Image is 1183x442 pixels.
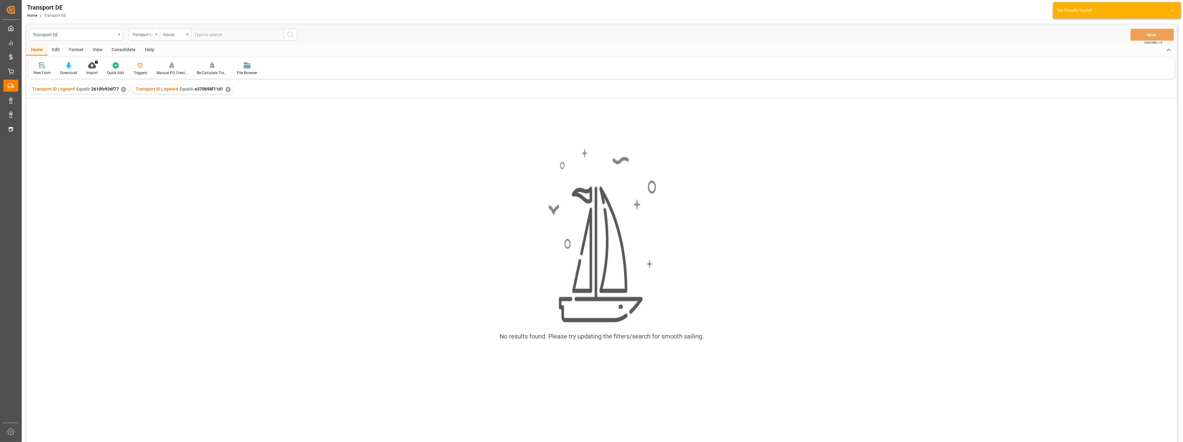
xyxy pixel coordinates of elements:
[237,70,257,76] div: File Browser
[132,30,153,38] div: Transport ID Logward
[548,148,656,324] img: smooth_sailing.jpeg
[65,45,88,55] div: Format
[160,29,191,41] button: open menu
[34,70,51,76] div: New Form
[1131,29,1174,41] button: Save
[91,86,119,91] span: 2610fc936f77
[197,70,228,76] div: Re-Calculate Transport Costs
[191,29,284,41] input: Type to search
[140,45,159,55] div: Help
[29,29,123,41] button: open menu
[156,70,187,76] div: Manual PO Creation
[195,86,223,91] span: e370b98f11d1
[107,45,140,55] div: Consolidate
[88,45,107,55] div: View
[32,86,75,91] span: Transport ID Logward
[27,13,37,18] a: Home
[180,86,193,91] span: Equals
[129,29,160,41] button: open menu
[163,30,184,38] div: Equals
[27,3,66,12] div: Transport DE
[500,332,704,341] div: No results found. Please try updating the filters/search for smooth sailing.
[226,87,231,92] div: ✕
[33,30,116,38] div: Transport DE
[76,86,90,91] span: Equals
[1144,40,1162,45] span: Ctrl/CMD + S
[136,86,178,91] span: Transport ID Logward
[121,87,126,92] div: ✕
[60,70,77,76] div: Download
[1058,7,1164,14] div: No Results found!
[284,29,297,41] button: search button
[26,45,47,55] div: Home
[107,70,124,76] div: Quick Add
[133,70,147,76] div: Triggers
[47,45,65,55] div: Edit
